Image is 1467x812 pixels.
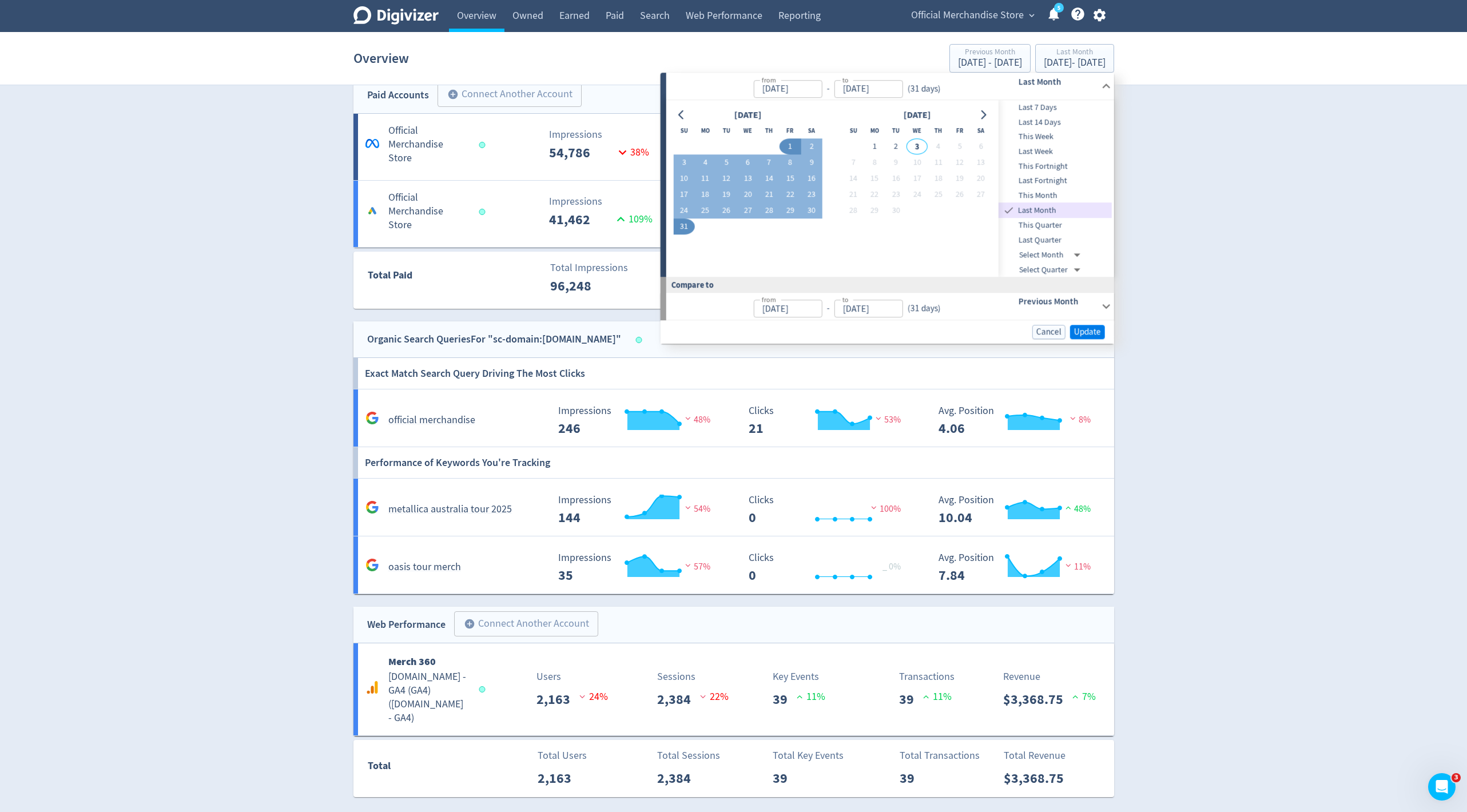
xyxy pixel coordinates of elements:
button: 10 [907,155,928,171]
p: 2,384 [657,768,700,789]
p: 39 [899,689,923,710]
p: 11 % [923,689,952,704]
button: 3 [673,155,694,171]
svg: Clicks 0 [743,495,915,525]
div: This Quarter [999,218,1112,233]
button: 15 [864,171,885,187]
button: 1 [864,139,885,155]
button: 30 [801,203,822,219]
button: 21 [758,187,780,203]
span: This Quarter [999,220,1112,232]
div: Paid Accounts [367,87,429,104]
button: 17 [673,187,694,203]
div: from-to(31 days)Last Month [666,73,1114,100]
span: Last 14 Days [999,116,1112,129]
button: 8 [864,155,885,171]
p: Users [536,669,608,684]
div: - [822,302,834,316]
th: Tuesday [885,123,907,139]
button: 25 [928,187,949,203]
button: 28 [758,203,780,219]
p: Total Users [538,748,587,763]
p: Transactions [899,669,955,684]
p: Key Events [773,669,825,684]
span: 48% [1063,503,1091,515]
button: 2 [801,139,822,155]
h5: Official Merchandise Store [388,124,468,165]
th: Wednesday [737,123,758,139]
p: 24 % [579,689,608,704]
p: Revenue [1003,669,1096,684]
p: 22 % [700,689,729,704]
img: negative-performance.svg [682,561,694,570]
p: 39 [900,768,924,789]
p: Impressions [549,127,653,142]
div: ( 31 days ) [903,302,940,316]
div: [DATE] - [DATE] [1044,58,1106,68]
button: 29 [780,203,801,219]
button: Go to previous month [673,107,690,123]
span: This Fortnight [999,160,1112,173]
button: Connect Another Account [438,82,582,107]
p: $3,368.75 [1004,768,1073,789]
svg: Clicks 21 [743,405,915,436]
span: 8% [1067,414,1091,425]
button: 2 [885,139,907,155]
button: 29 [864,203,885,219]
span: 100% [868,503,901,515]
span: Official Merchandise Store [911,6,1024,25]
button: 9 [801,155,822,171]
svg: Google Analytics [365,411,379,425]
h6: Last Month [1018,75,1096,89]
button: 7 [842,155,864,171]
div: Previous Month [958,48,1022,58]
button: 22 [780,187,801,203]
svg: Avg. Position 10.04 [933,495,1104,525]
a: 5 [1054,3,1064,13]
h6: Previous Month [1018,295,1096,309]
img: negative-performance.svg [868,503,880,512]
button: 13 [970,155,991,171]
button: 8 [780,155,801,171]
button: 14 [842,171,864,187]
th: Sunday [842,123,864,139]
div: ( 31 days ) [903,82,945,95]
span: Update [1074,328,1101,336]
div: Total [368,758,480,779]
span: This Week [999,131,1112,144]
button: 30 [885,203,907,219]
text: 5 [1057,4,1060,12]
p: 7 % [1072,689,1096,704]
p: 41,462 [549,209,613,230]
h5: oasis tour merch [388,560,461,574]
p: 11 % [797,689,825,704]
span: 53% [873,414,901,425]
div: This Month [999,188,1112,203]
div: Last Week [999,144,1112,159]
a: Connect Another Account [446,613,598,636]
nav: presets [999,100,1112,277]
button: 20 [970,171,991,187]
span: Last Fortnight [999,174,1112,187]
h6: Exact Match Search Query Driving The Most Clicks [365,358,585,389]
h5: metallica australia tour 2025 [388,503,512,516]
svg: Google Analytics [365,500,379,514]
button: 25 [695,203,716,219]
img: negative-performance.svg [1063,561,1074,570]
button: 20 [737,187,758,203]
div: [DATE] [900,108,934,123]
div: Total Paid [354,267,480,289]
th: Saturday [801,123,822,139]
h1: Overview [353,40,409,77]
iframe: Intercom live chat [1428,773,1456,801]
th: Thursday [928,123,949,139]
th: Wednesday [907,123,928,139]
button: 13 [737,171,758,187]
button: 5 [949,139,970,155]
span: _ 0% [882,561,901,572]
p: 2,384 [657,689,700,710]
span: add_circle [464,618,475,630]
button: 6 [970,139,991,155]
p: 39 [773,768,797,789]
b: Merch 360 [388,655,436,668]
